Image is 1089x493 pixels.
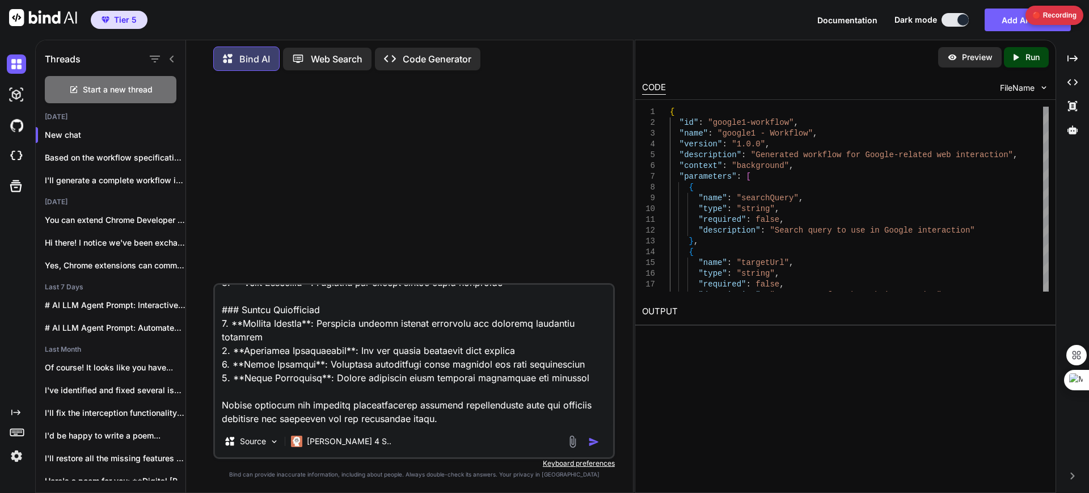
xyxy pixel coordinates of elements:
span: : [741,150,746,159]
div: 11 [642,214,655,225]
span: : [746,280,750,289]
span: "name" [679,129,707,138]
p: I'll fix the interception functionality and complete... [45,407,185,419]
span: "id" [679,118,698,127]
div: 17 [642,279,655,290]
div: 12 [642,225,655,236]
span: , [789,258,793,267]
span: "version" [679,140,722,149]
p: Code Generator [403,52,471,66]
span: } [689,237,693,246]
div: 15 [642,258,655,268]
img: cloudideIcon [7,146,26,166]
h2: Last 7 Days [36,283,185,292]
span: { [689,183,693,192]
span: , [799,193,803,203]
div: 13 [642,236,655,247]
span: : [760,290,765,300]
span: , [789,161,793,170]
p: Run [1025,52,1040,63]
span: "parameters" [679,172,736,181]
div: 8 [642,182,655,193]
span: : [746,215,750,224]
span: "string" [736,204,774,213]
p: Web Search [311,52,362,66]
span: , [775,269,779,278]
p: New chat [45,129,185,141]
div: 18 [642,290,655,301]
span: "Target URL for the web interaction" [770,290,941,300]
div: 6 [642,161,655,171]
button: Add API Keys [985,9,1071,31]
span: "background" [732,161,789,170]
span: "required" [698,280,746,289]
span: { [689,247,693,256]
span: "Generated workflow for Google-related web interac [750,150,989,159]
span: false [755,215,779,224]
div: 5 [642,150,655,161]
p: Of course! It looks like you have... [45,362,185,373]
span: "1.0.0" [732,140,765,149]
span: Tier 5 [114,14,137,26]
img: Claude 4 Sonnet [291,436,302,447]
p: # AI LLM Agent Prompt: Automated Codebase... [45,322,185,334]
div: 3 [642,128,655,139]
div: 7 [642,171,655,182]
div: 10 [642,204,655,214]
span: "type" [698,269,727,278]
img: githubDark [7,116,26,135]
span: , [1013,150,1018,159]
p: # AI LLM Agent Prompt: Interactive Clean... [45,300,185,311]
span: "context" [679,161,722,170]
h2: Last Month [36,345,185,354]
div: 4 [642,139,655,150]
span: "searchQuery" [736,193,798,203]
span: : [722,161,727,170]
div: 9 [642,193,655,204]
img: Bind AI [9,9,77,26]
span: "name" [698,258,727,267]
span: , [765,140,770,149]
span: : [722,140,727,149]
span: "targetUrl" [736,258,788,267]
h2: [DATE] [36,197,185,207]
div: 1 [642,107,655,117]
img: settings [7,446,26,466]
span: Documentation [817,15,877,25]
p: Bind can provide inaccurate information, including about people. Always double-check its answers.... [213,470,615,479]
p: Yes, Chrome extensions can communicate with each... [45,260,185,271]
p: Hi there! I notice we've been exchanging... [45,237,185,248]
span: "google1 - Workflow" [717,129,813,138]
span: , [793,118,798,127]
span: "google1-workflow" [708,118,793,127]
span: "description" [698,226,760,235]
p: [PERSON_NAME] 4 S.. [307,436,391,447]
span: : [727,269,731,278]
span: Start a new thread [83,84,153,95]
span: "description" [679,150,741,159]
textarea: # Loremips Dolorsitam Cons Adipis ## Elitsedd Eiusmodt **Inci**: utlabo3 - Etdolore **Magnaaliqua... [215,285,613,425]
img: preview [947,52,957,62]
span: : [736,172,741,181]
p: I've identified and fixed several issues in... [45,385,185,396]
div: CODE [642,81,666,95]
p: I'll restore all the missing features you... [45,453,185,464]
img: Pick Models [269,437,279,446]
span: "required" [698,215,746,224]
p: Source [240,436,266,447]
p: I'll generate a complete workflow implem... [45,175,185,186]
button: premiumTier 5 [91,11,147,29]
img: premium [102,16,109,23]
p: Keyboard preferences [213,459,615,468]
div: 2 [642,117,655,128]
span: tion" [989,150,1013,159]
div: 14 [642,247,655,258]
span: , [775,204,779,213]
button: Documentation [817,14,877,26]
span: , [694,237,698,246]
p: You can extend Chrome Developer Tools to... [45,214,185,226]
span: [ [746,172,750,181]
span: "Search query to use in Google interaction" [770,226,974,235]
span: , [779,215,784,224]
span: : [760,226,765,235]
